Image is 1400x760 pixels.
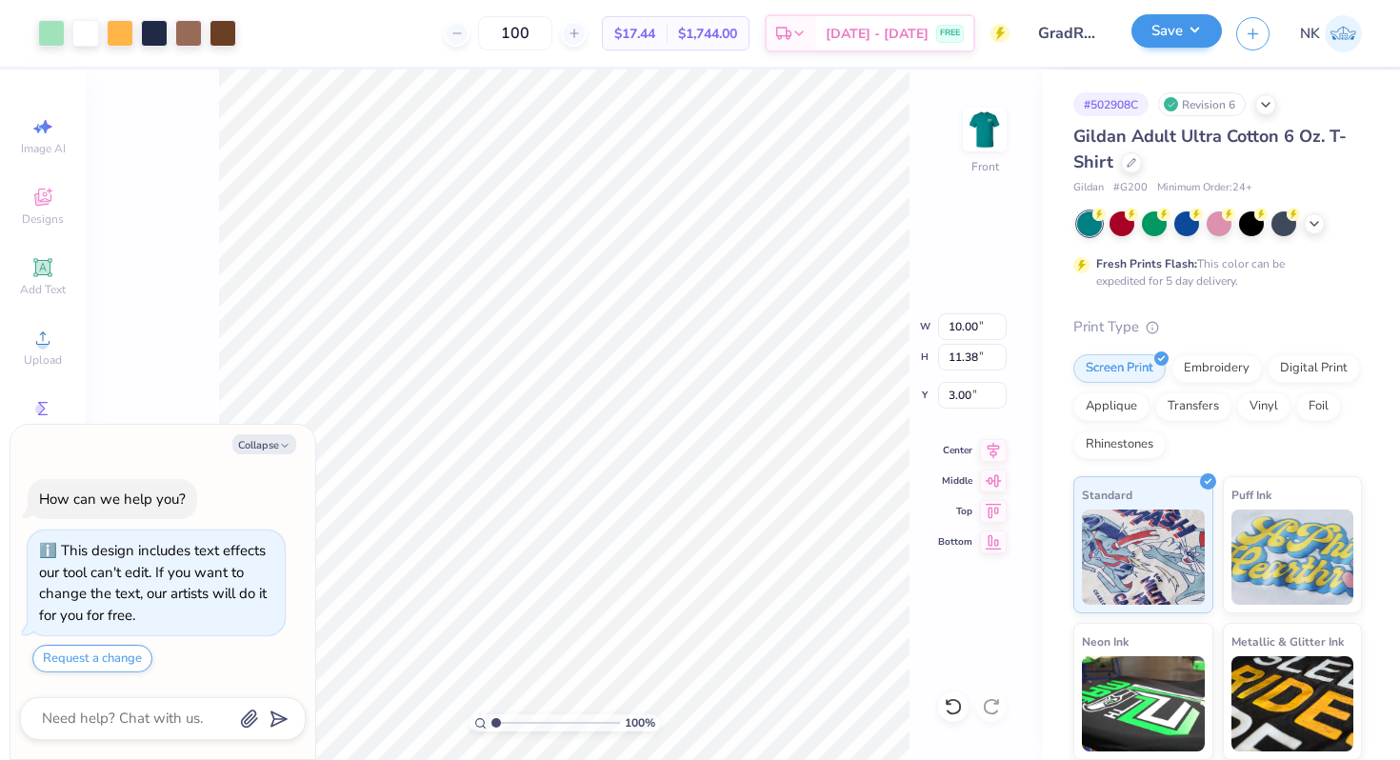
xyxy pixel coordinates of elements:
[826,24,929,44] span: [DATE] - [DATE]
[24,352,62,368] span: Upload
[1300,23,1320,45] span: NK
[1113,180,1148,196] span: # G200
[966,110,1004,149] img: Front
[32,645,152,672] button: Request a change
[1073,316,1362,338] div: Print Type
[1157,180,1252,196] span: Minimum Order: 24 +
[938,535,972,549] span: Bottom
[1296,392,1341,421] div: Foil
[1073,354,1166,383] div: Screen Print
[1073,180,1104,196] span: Gildan
[1082,485,1132,505] span: Standard
[614,24,655,44] span: $17.44
[625,714,655,731] span: 100 %
[940,27,960,40] span: FREE
[232,434,296,454] button: Collapse
[478,16,552,50] input: – –
[938,474,972,488] span: Middle
[1237,392,1290,421] div: Vinyl
[1171,354,1262,383] div: Embroidery
[1231,485,1271,505] span: Puff Ink
[21,141,66,156] span: Image AI
[20,282,66,297] span: Add Text
[1082,631,1129,651] span: Neon Ink
[1231,656,1354,751] img: Metallic & Glitter Ink
[1231,631,1344,651] span: Metallic & Glitter Ink
[39,541,267,625] div: This design includes text effects our tool can't edit. If you want to change the text, our artist...
[971,158,999,175] div: Front
[1268,354,1360,383] div: Digital Print
[1158,92,1246,116] div: Revision 6
[1073,392,1150,421] div: Applique
[678,24,737,44] span: $1,744.00
[1082,510,1205,605] img: Standard
[938,444,972,457] span: Center
[1131,14,1222,48] button: Save
[1231,510,1354,605] img: Puff Ink
[938,505,972,518] span: Top
[22,211,64,227] span: Designs
[1073,125,1347,173] span: Gildan Adult Ultra Cotton 6 Oz. T-Shirt
[1155,392,1231,421] div: Transfers
[1325,15,1362,52] img: Nasrullah Khan
[1082,656,1205,751] img: Neon Ink
[39,490,186,509] div: How can we help you?
[1300,15,1362,52] a: NK
[1096,255,1330,290] div: This color can be expedited for 5 day delivery.
[1096,256,1197,271] strong: Fresh Prints Flash:
[1024,14,1117,52] input: Untitled Design
[1073,430,1166,459] div: Rhinestones
[1073,92,1149,116] div: # 502908C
